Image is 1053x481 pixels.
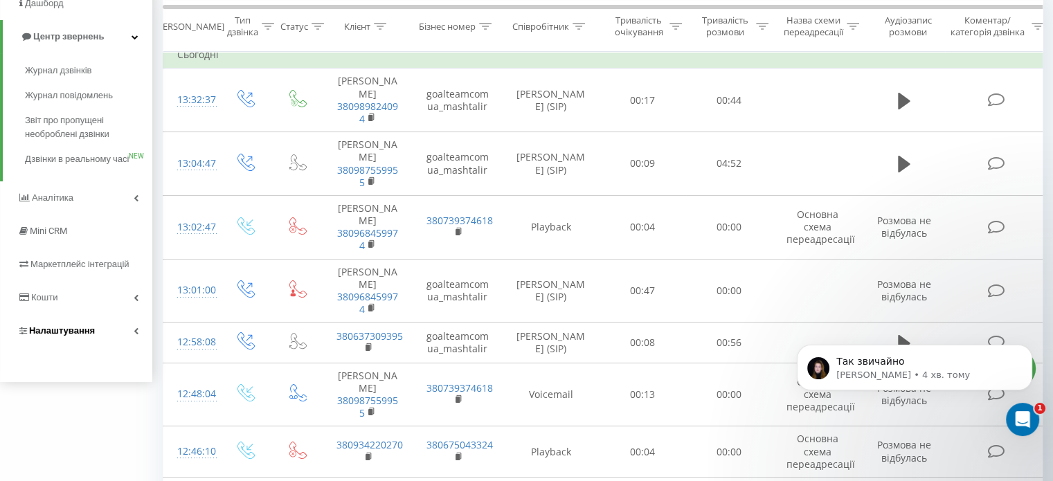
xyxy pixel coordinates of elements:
span: Дзвінки в реальному часі [25,152,129,166]
td: 00:13 [600,363,686,426]
div: Тривалість розмови [698,15,753,38]
a: 380968459974 [337,226,398,252]
td: [PERSON_NAME] (SIP) [503,259,600,323]
div: 13:32:37 [177,87,205,114]
td: 00:00 [686,363,773,426]
td: 00:00 [686,426,773,478]
span: Розмова не відбулась [877,438,931,464]
div: Бізнес номер [419,20,476,32]
div: Клієнт [344,20,370,32]
td: [PERSON_NAME] (SIP) [503,132,600,196]
span: Розмова не відбулась [877,278,931,303]
a: 380739374618 [426,381,493,394]
td: Playback [503,195,600,259]
a: 380987559955 [337,394,398,419]
td: 00:44 [686,69,773,132]
td: goalteamcomua_mashtalir [413,132,503,196]
span: Налаштування [29,325,95,336]
span: 1 [1034,403,1045,414]
span: Аналiтика [32,192,73,203]
iframe: Intercom notifications повідомлення [776,316,1053,444]
a: 380987559955 [337,163,398,189]
td: [PERSON_NAME] (SIP) [503,323,600,363]
div: 12:46:10 [177,438,205,465]
td: 00:04 [600,195,686,259]
td: 00:09 [600,132,686,196]
td: [PERSON_NAME] (SIP) [503,69,600,132]
div: 13:01:00 [177,277,205,304]
span: Mini CRM [30,226,67,236]
td: Voicemail [503,363,600,426]
div: Тип дзвінка [227,15,258,38]
div: Аудіозапис розмови [874,15,942,38]
div: 13:02:47 [177,214,205,241]
div: 13:04:47 [177,150,205,177]
span: Маркетплейс інтеграцій [30,259,129,269]
a: Звіт про пропущені необроблені дзвінки [25,108,152,147]
td: goalteamcomua_mashtalir [413,69,503,132]
a: Центр звернень [3,20,152,53]
a: 380968459974 [337,290,398,316]
a: 380934220270 [336,438,403,451]
td: 00:00 [686,259,773,323]
td: 00:08 [600,323,686,363]
iframe: Intercom live chat [1006,403,1039,436]
div: Співробітник [512,20,569,32]
td: 00:04 [600,426,686,478]
div: Назва схеми переадресації [784,15,843,38]
a: Журнал повідомлень [25,83,152,108]
td: 00:56 [686,323,773,363]
td: Основна схема переадресації [773,426,863,478]
a: Журнал дзвінків [25,58,152,83]
a: 380989824094 [337,100,398,125]
a: 380675043324 [426,438,493,451]
td: Playback [503,426,600,478]
span: Центр звернень [33,31,104,42]
span: Журнал повідомлень [25,89,113,102]
div: Коментар/категорія дзвінка [947,15,1028,38]
td: Сьогодні [163,41,1050,69]
td: [PERSON_NAME] [323,132,413,196]
div: Статус [280,20,308,32]
td: 00:17 [600,69,686,132]
a: 380739374618 [426,214,493,227]
td: [PERSON_NAME] [323,69,413,132]
td: Основна схема переадресації [773,195,863,259]
span: Журнал дзвінків [25,64,91,78]
div: [PERSON_NAME] [154,20,224,32]
span: Кошти [31,292,57,302]
td: [PERSON_NAME] [323,195,413,259]
td: [PERSON_NAME] [323,259,413,323]
a: 380637309395 [336,329,403,343]
td: 00:00 [686,195,773,259]
td: Основна схема переадресації [773,363,863,426]
td: goalteamcomua_mashtalir [413,259,503,323]
span: Розмова не відбулась [877,214,931,239]
td: 00:47 [600,259,686,323]
a: Дзвінки в реальному часіNEW [25,147,152,172]
div: Тривалість очікування [611,15,666,38]
div: 12:48:04 [177,381,205,408]
span: Звіт про пропущені необроблені дзвінки [25,114,145,141]
td: [PERSON_NAME] [323,363,413,426]
td: 04:52 [686,132,773,196]
div: 12:58:08 [177,329,205,356]
td: goalteamcomua_mashtalir [413,323,503,363]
